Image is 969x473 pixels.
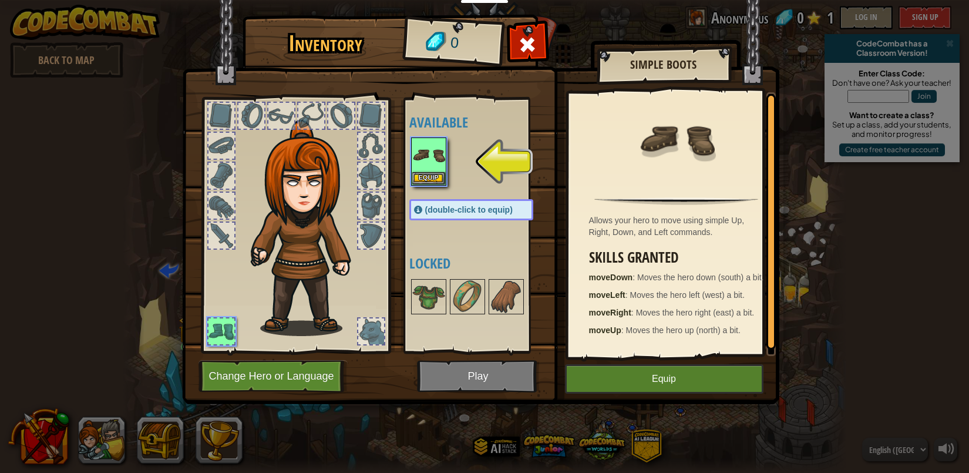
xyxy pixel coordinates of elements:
div: Allows your hero to move using simple Up, Right, Down, and Left commands. [589,214,770,238]
span: : [631,308,636,317]
span: : [632,273,637,282]
h4: Available [409,115,557,130]
img: portrait.png [412,139,445,172]
img: hair_f2.png [245,120,372,336]
span: : [621,326,626,335]
strong: moveUp [589,326,621,335]
span: : [625,290,630,300]
h3: Skills Granted [589,250,770,266]
img: hr.png [594,197,758,205]
span: (double-click to equip) [425,205,513,214]
img: portrait.png [638,101,715,177]
span: 0 [449,32,459,54]
span: Moves the hero up (north) a bit. [626,326,741,335]
img: portrait.png [451,280,484,313]
strong: moveLeft [589,290,625,300]
img: portrait.png [490,280,523,313]
h2: Simple Boots [608,58,719,71]
h4: Locked [409,256,557,271]
strong: moveRight [589,308,631,317]
button: Change Hero or Language [198,360,348,393]
button: Equip [412,172,445,184]
span: Moves the hero right (east) a bit. [636,308,755,317]
h1: Inventory [251,31,401,56]
img: portrait.png [412,280,445,313]
strong: moveDown [589,273,633,282]
span: Moves the hero left (west) a bit. [630,290,745,300]
span: Moves the hero down (south) a bit. [637,273,764,282]
button: Equip [565,364,763,394]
